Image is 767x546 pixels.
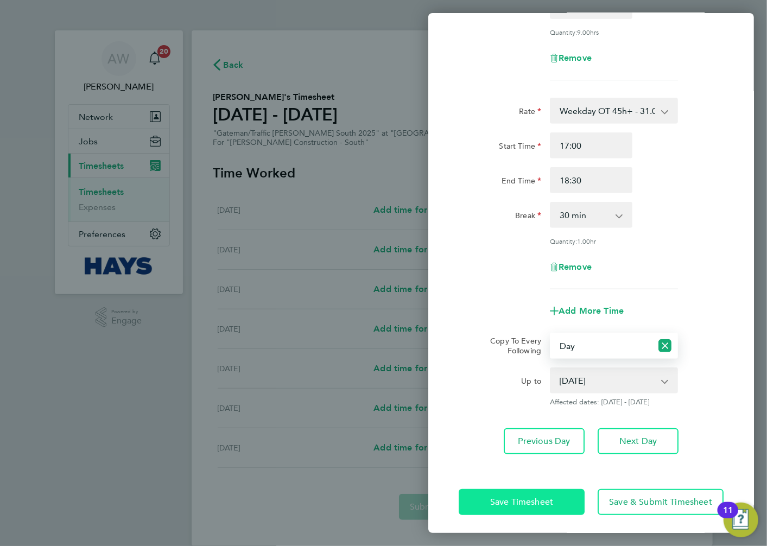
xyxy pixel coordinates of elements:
[724,503,758,537] button: Open Resource Center, 11 new notifications
[521,376,541,389] label: Up to
[550,28,678,36] div: Quantity: hrs
[609,497,712,507] span: Save & Submit Timesheet
[559,53,592,63] span: Remove
[577,237,590,245] span: 1.00
[619,436,657,447] span: Next Day
[577,28,590,36] span: 9.00
[515,211,541,224] label: Break
[550,167,632,193] input: E.g. 18:00
[559,262,592,272] span: Remove
[490,497,553,507] span: Save Timesheet
[598,489,724,515] button: Save & Submit Timesheet
[550,54,592,62] button: Remove
[519,106,541,119] label: Rate
[502,176,541,189] label: End Time
[550,132,632,158] input: E.g. 08:00
[559,306,624,316] span: Add More Time
[550,398,678,407] span: Affected dates: [DATE] - [DATE]
[658,334,671,358] button: Reset selection
[550,263,592,271] button: Remove
[499,141,541,154] label: Start Time
[550,307,624,315] button: Add More Time
[550,237,678,245] div: Quantity: hr
[723,510,733,524] div: 11
[598,428,679,454] button: Next Day
[481,336,541,355] label: Copy To Every Following
[459,489,585,515] button: Save Timesheet
[504,428,585,454] button: Previous Day
[518,436,571,447] span: Previous Day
